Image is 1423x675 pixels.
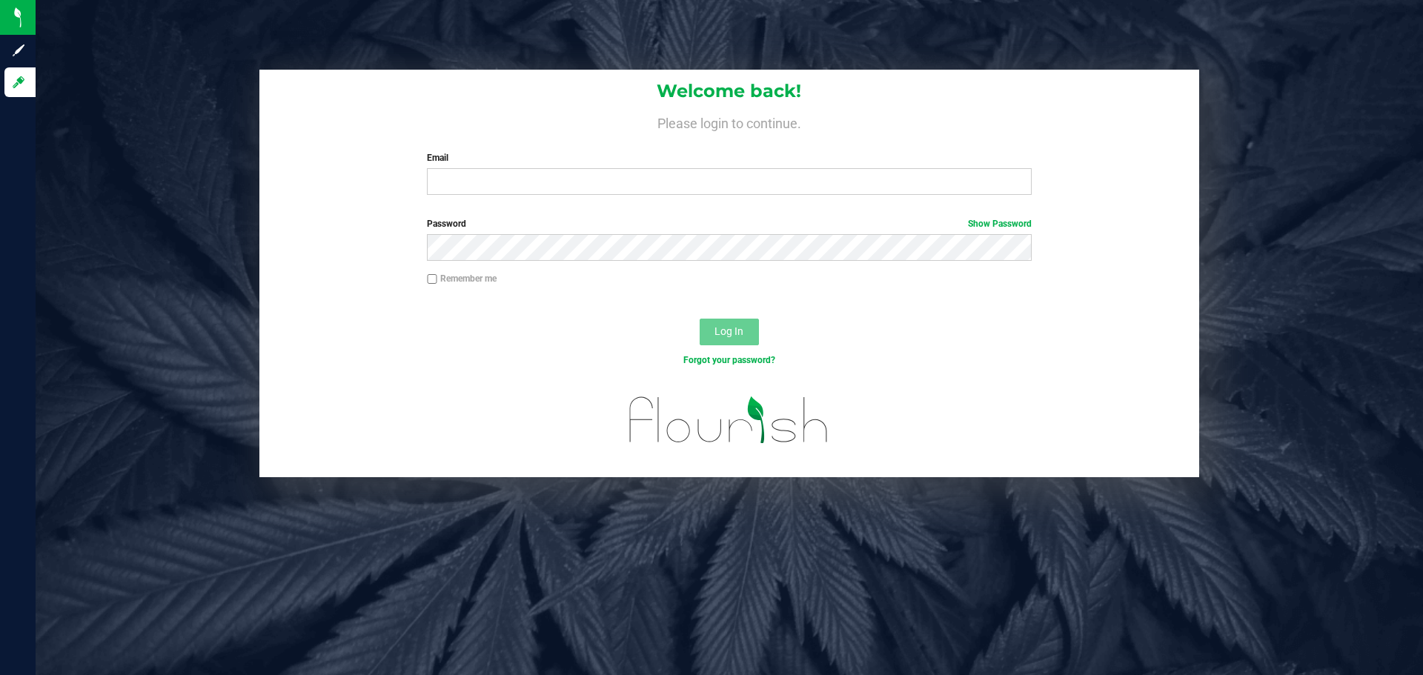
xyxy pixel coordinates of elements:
[968,219,1032,229] a: Show Password
[427,151,1031,164] label: Email
[700,319,759,345] button: Log In
[427,219,466,229] span: Password
[259,113,1199,130] h4: Please login to continue.
[427,272,497,285] label: Remember me
[427,274,437,285] input: Remember me
[611,382,846,458] img: flourish_logo.svg
[714,325,743,337] span: Log In
[11,75,26,90] inline-svg: Log in
[683,355,775,365] a: Forgot your password?
[259,82,1199,101] h1: Welcome back!
[11,43,26,58] inline-svg: Sign up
